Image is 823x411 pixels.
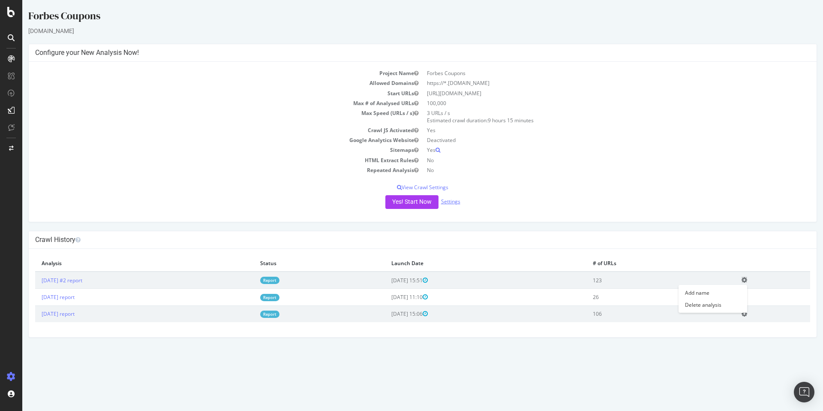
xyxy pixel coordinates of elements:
td: Max Speed (URLs / s) [13,108,400,125]
th: Analysis [13,255,231,272]
a: Delete analysis [656,299,725,311]
span: 9 hours 15 minutes [466,117,511,124]
td: Project Name [13,68,400,78]
a: Settings [419,198,438,205]
td: Yes [400,125,788,135]
td: Crawl JS Activated [13,125,400,135]
a: [DATE] #2 report [19,277,60,284]
button: Yes! Start Now [363,195,416,209]
td: https://*.[DOMAIN_NAME] [400,78,788,88]
td: HTML Extract Rules [13,155,400,165]
div: Forbes Coupons [6,9,795,27]
td: Yes [400,145,788,155]
a: Report [238,277,257,284]
a: [DATE] report [19,310,52,317]
a: [DATE] report [19,293,52,301]
td: 3 URLs / s Estimated crawl duration: [400,108,788,125]
a: Report [238,294,257,301]
td: Repeated Analysis [13,165,400,175]
td: Forbes Coupons [400,68,788,78]
a: Report [238,311,257,318]
td: 106 [564,305,713,322]
td: 26 [564,289,713,305]
div: [DOMAIN_NAME] [6,27,795,35]
td: [URL][DOMAIN_NAME] [400,88,788,98]
div: Open Intercom Messenger [794,382,814,402]
span: [DATE] 15:06 [369,310,405,317]
td: Max # of Analysed URLs [13,98,400,108]
th: Status [231,255,363,272]
td: 123 [564,272,713,289]
th: # of URLs [564,255,713,272]
span: [DATE] 15:51 [369,277,405,284]
h4: Configure your New Analysis Now! [13,48,788,57]
h4: Crawl History [13,236,788,244]
a: Add name [656,287,725,299]
p: View Crawl Settings [13,184,788,191]
td: Deactivated [400,135,788,145]
td: Sitemaps [13,145,400,155]
span: [DATE] 11:10 [369,293,405,301]
td: No [400,165,788,175]
td: 100,000 [400,98,788,108]
td: No [400,155,788,165]
th: Launch Date [363,255,564,272]
td: Google Analytics Website [13,135,400,145]
td: Start URLs [13,88,400,98]
td: Allowed Domains [13,78,400,88]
